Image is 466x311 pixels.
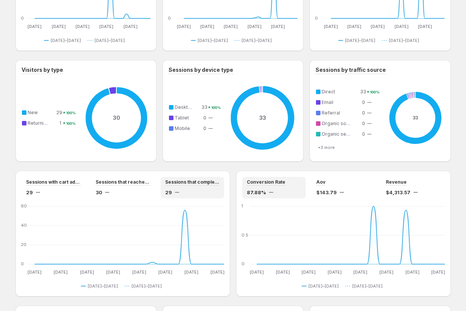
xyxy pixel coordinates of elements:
[362,121,365,126] span: 0
[132,283,162,289] span: [DATE]–[DATE]
[66,111,76,115] text: 100%
[395,24,409,29] text: [DATE]
[322,131,356,137] span: Organic search
[247,179,285,185] span: Conversion Rate
[177,24,191,29] text: [DATE]
[96,179,150,185] span: Sessions that reached checkout
[28,269,42,275] text: [DATE]
[21,203,27,209] text: 60
[302,269,316,275] text: [DATE]
[247,189,266,196] span: 87.88%
[123,24,137,29] text: [DATE]
[371,24,385,29] text: [DATE]
[203,125,206,131] span: 0
[242,203,243,209] text: 1
[324,24,338,29] text: [DATE]
[21,15,24,21] text: 0
[125,282,165,291] button: [DATE]–[DATE]
[28,24,42,29] text: [DATE]
[26,119,56,127] td: Returning
[26,179,81,185] span: Sessions with cart additions
[386,179,407,185] span: Revenue
[322,89,335,94] span: Direct
[431,269,445,275] text: [DATE]
[360,89,366,94] span: 33
[175,104,194,110] span: Desktop
[320,88,360,96] td: Direct
[418,24,432,29] text: [DATE]
[235,36,275,45] button: [DATE]–[DATE]
[338,36,378,45] button: [DATE]–[DATE]
[370,90,379,94] text: 100%
[302,282,342,291] button: [DATE]–[DATE]
[386,189,410,196] span: $4,313.57
[316,189,337,196] span: $143.79
[26,189,33,196] span: 29
[173,124,201,133] td: Mobile
[76,24,90,29] text: [DATE]
[322,121,354,126] span: Organic social
[51,24,65,29] text: [DATE]
[316,144,337,150] button: +3 more
[320,130,360,138] td: Organic search
[21,223,27,228] text: 40
[322,110,340,116] span: Referral
[169,66,233,74] h3: Sessions by device type
[211,269,224,275] text: [DATE]
[379,269,393,275] text: [DATE]
[59,120,61,126] span: 1
[132,269,146,275] text: [DATE]
[165,179,220,185] span: Sessions that completed checkout
[382,36,422,45] button: [DATE]–[DATE]
[276,269,290,275] text: [DATE]
[271,24,285,29] text: [DATE]
[327,269,341,275] text: [DATE]
[316,179,325,185] span: Aov
[173,114,201,122] td: Tablet
[316,66,386,74] h3: Sessions by traffic source
[389,37,419,43] span: [DATE]–[DATE]
[198,37,228,43] span: [DATE]–[DATE]
[242,261,245,266] text: 0
[308,283,339,289] span: [DATE]–[DATE]
[165,189,172,196] span: 29
[28,120,49,126] span: Returning
[250,269,264,275] text: [DATE]
[315,15,318,21] text: 0
[201,104,207,110] span: 33
[158,269,172,275] text: [DATE]
[44,36,84,45] button: [DATE]–[DATE]
[168,15,171,21] text: 0
[94,37,125,43] span: [DATE]–[DATE]
[320,119,360,128] td: Organic social
[348,24,362,29] text: [DATE]
[175,125,190,131] span: Mobile
[51,37,81,43] span: [DATE]–[DATE]
[203,115,206,121] span: 0
[56,110,62,115] span: 29
[345,282,385,291] button: [DATE]–[DATE]
[362,99,365,105] span: 0
[66,121,76,126] text: 100%
[88,283,118,289] span: [DATE]–[DATE]
[21,261,24,266] text: 0
[352,283,382,289] span: [DATE]–[DATE]
[191,36,231,45] button: [DATE]–[DATE]
[248,24,262,29] text: [DATE]
[96,189,102,196] span: 30
[21,242,26,247] text: 20
[26,108,56,117] td: New
[353,269,367,275] text: [DATE]
[175,115,189,121] span: Tablet
[242,37,272,43] span: [DATE]–[DATE]
[99,24,113,29] text: [DATE]
[184,269,198,275] text: [DATE]
[211,105,221,110] text: 100%
[362,110,365,116] span: 0
[320,109,360,117] td: Referral
[81,282,121,291] button: [DATE]–[DATE]
[106,269,120,275] text: [DATE]
[200,24,214,29] text: [DATE]
[173,103,201,111] td: Desktop
[80,269,94,275] text: [DATE]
